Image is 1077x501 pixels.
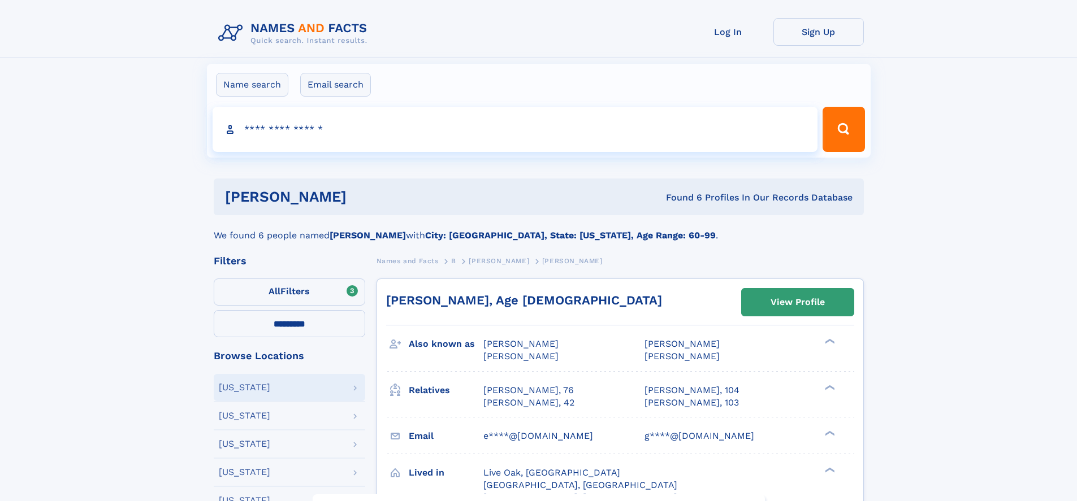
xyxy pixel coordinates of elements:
div: [US_STATE] [219,439,270,448]
div: [US_STATE] [219,468,270,477]
div: Found 6 Profiles In Our Records Database [506,191,853,204]
div: ❯ [822,466,836,473]
a: Log In [683,18,773,46]
a: [PERSON_NAME], 104 [645,384,739,397]
a: View Profile [742,289,854,316]
span: All [269,286,280,297]
div: Filters [214,256,365,266]
span: [PERSON_NAME] [483,338,559,349]
h1: [PERSON_NAME] [225,190,507,204]
a: [PERSON_NAME], Age [DEMOGRAPHIC_DATA] [386,293,662,307]
h3: Lived in [409,463,483,482]
a: [PERSON_NAME] [469,254,529,268]
span: [GEOGRAPHIC_DATA], [GEOGRAPHIC_DATA] [483,480,677,490]
span: B [451,257,456,265]
span: [PERSON_NAME] [542,257,603,265]
img: Logo Names and Facts [214,18,377,49]
h3: Email [409,426,483,446]
div: Browse Locations [214,351,365,361]
a: B [451,254,456,268]
div: ❯ [822,384,836,391]
h3: Also known as [409,334,483,354]
label: Name search [216,73,288,97]
b: [PERSON_NAME] [330,230,406,241]
button: Search Button [823,107,864,152]
div: ❯ [822,338,836,345]
div: [US_STATE] [219,383,270,392]
span: [PERSON_NAME] [483,351,559,361]
a: [PERSON_NAME], 76 [483,384,574,397]
a: Names and Facts [377,254,439,268]
label: Filters [214,278,365,306]
a: [PERSON_NAME], 103 [645,397,739,409]
span: [PERSON_NAME] [645,338,720,349]
h3: Relatives [409,381,483,400]
input: search input [213,107,818,152]
div: [US_STATE] [219,411,270,420]
label: Email search [300,73,371,97]
span: [PERSON_NAME] [645,351,720,361]
span: Live Oak, [GEOGRAPHIC_DATA] [483,467,620,478]
div: View Profile [771,289,825,315]
span: [PERSON_NAME] [469,257,529,265]
a: [PERSON_NAME], 42 [483,397,574,409]
div: ❯ [822,429,836,437]
b: City: [GEOGRAPHIC_DATA], State: [US_STATE], Age Range: 60-99 [425,230,716,241]
div: We found 6 people named with . [214,215,864,242]
a: Sign Up [773,18,864,46]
